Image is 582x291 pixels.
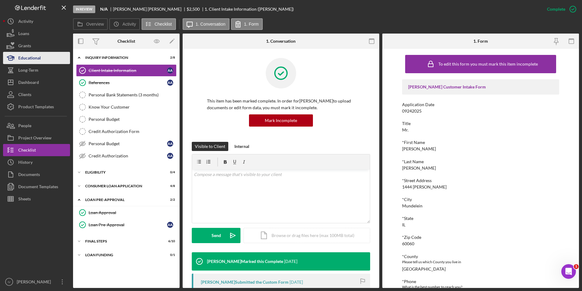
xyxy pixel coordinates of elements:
[164,171,175,174] div: 0 / 4
[402,222,405,227] div: IL
[231,142,252,151] button: Internal
[289,280,303,285] time: 2025-09-30 21:26
[3,88,70,101] button: Clients
[76,77,177,89] a: ReferencesAA
[76,64,177,77] a: Client Intake InformationAA
[85,56,160,59] div: Inquiry Information
[18,76,39,90] div: Dashboard
[192,142,228,151] button: Visible to Client
[402,159,559,164] div: *Last Name
[3,181,70,193] button: Document Templates
[3,52,70,64] button: Educational
[18,101,54,114] div: Product Templates
[164,239,175,243] div: 6 / 10
[3,120,70,132] button: People
[76,101,177,113] a: Know Your Customer
[100,7,108,12] b: N/A
[117,39,135,44] div: Checklist
[89,105,176,110] div: Know Your Customer
[195,142,225,151] div: Visible to Client
[3,40,70,52] a: Grants
[402,166,436,171] div: [PERSON_NAME]
[18,156,33,170] div: History
[3,27,70,40] a: Loans
[234,142,249,151] div: Internal
[183,18,230,30] button: 1. Conversation
[402,279,559,284] div: *Phone
[76,138,177,150] a: Personal BudgetAA
[402,241,414,246] div: 60060
[18,27,29,41] div: Loans
[231,18,263,30] button: 1. Form
[89,129,176,134] div: Credit Authorization Form
[265,114,297,127] div: Mark Incomplete
[402,185,447,189] div: 1444 [PERSON_NAME]
[3,144,70,156] button: Checklist
[86,22,104,27] label: Overview
[89,141,167,146] div: Personal Budget
[18,168,40,182] div: Documents
[3,101,70,113] a: Product Templates
[167,67,173,74] div: A A
[402,216,559,221] div: *State
[207,259,283,264] div: [PERSON_NAME] Marked this Complete
[187,6,200,12] span: $2,500
[76,113,177,125] a: Personal Budget
[402,128,408,132] div: Mr.
[402,203,422,208] div: Mundelein
[167,80,173,86] div: A A
[73,18,108,30] button: Overview
[113,7,187,12] div: [PERSON_NAME] [PERSON_NAME]
[266,39,296,44] div: 1. Conversation
[142,18,176,30] button: Checklist
[402,121,559,126] div: Title
[155,22,172,27] label: Checklist
[284,259,297,264] time: 2025-10-01 21:18
[402,109,422,113] div: 09242025
[76,207,177,219] a: Loan Approval
[18,120,31,133] div: People
[89,92,176,97] div: Personal Bank Statements (3 months)
[15,276,55,289] div: [PERSON_NAME]
[3,76,70,88] button: Dashboard
[18,15,33,29] div: Activity
[109,18,140,30] button: Activity
[89,222,167,227] div: Loan Pre-Approval
[249,114,313,127] button: Mark Incomplete
[201,280,289,285] div: [PERSON_NAME] Submitted the Custom Form
[402,235,559,240] div: *Zip Code
[85,171,160,174] div: Eligibility
[3,64,70,76] button: Long-Term
[18,144,36,158] div: Checklist
[18,181,58,194] div: Document Templates
[18,64,38,78] div: Long-Term
[402,140,559,145] div: *First Name
[561,264,576,279] iframe: Intercom live chat
[196,22,226,27] label: 1. Conversation
[3,193,70,205] a: Sheets
[167,141,173,147] div: A A
[3,132,70,144] button: Project Overview
[408,84,553,89] div: [PERSON_NAME] Customer Intake Form
[402,178,559,183] div: *Street Address
[167,153,173,159] div: A A
[192,228,240,243] button: Send
[207,98,355,111] p: This item has been marked complete. In order for [PERSON_NAME] to upload documents or edit form d...
[89,117,176,122] div: Personal Budget
[8,280,11,284] text: IV
[85,198,160,202] div: Loan Pre-Approval
[18,132,51,145] div: Project Overview
[167,222,173,228] div: A A
[18,88,31,102] div: Clients
[547,3,565,15] div: Complete
[473,39,488,44] div: 1. Form
[3,168,70,181] button: Documents
[76,150,177,162] a: Credit AuthorizationAA
[122,22,136,27] label: Activity
[3,15,70,27] button: Activity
